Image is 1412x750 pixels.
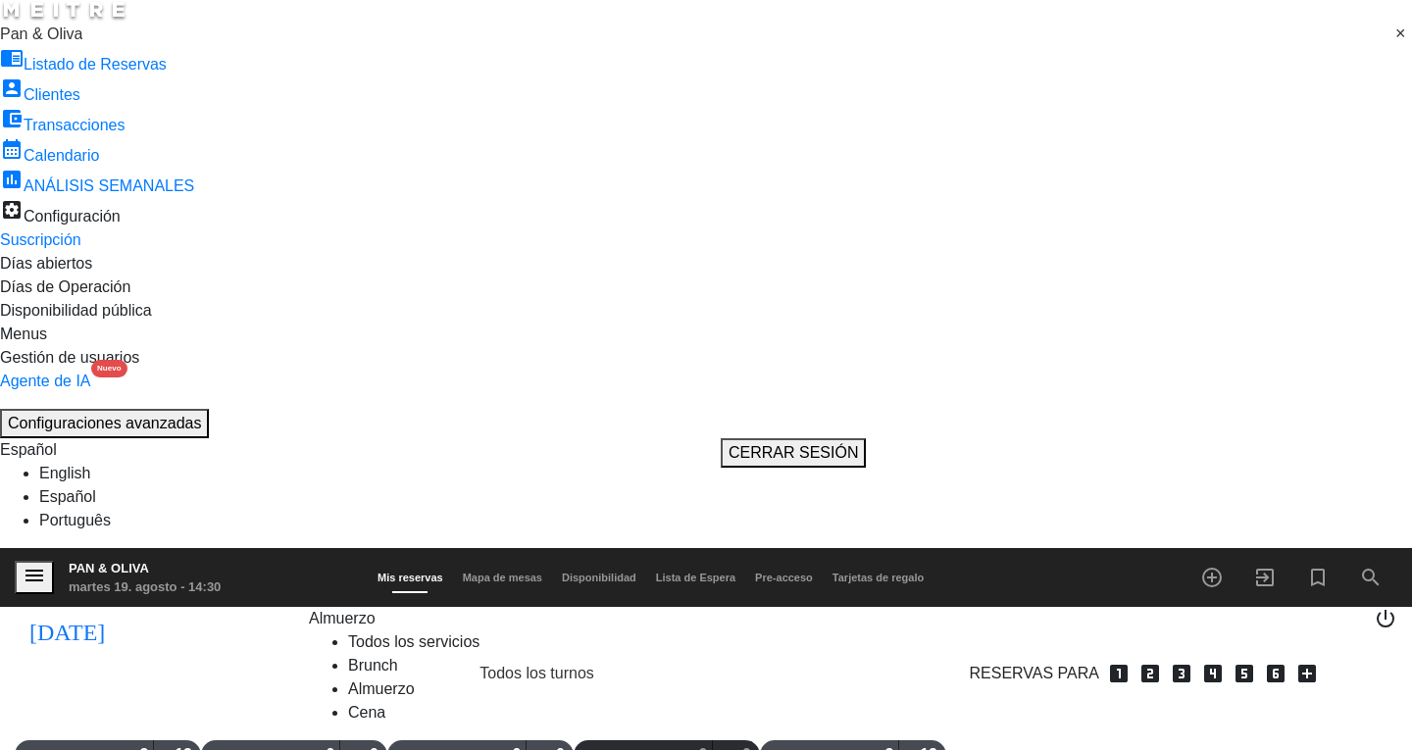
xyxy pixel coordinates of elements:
span: Reservas para [970,662,1100,685]
i: looks_one [1107,662,1131,685]
a: Brunch [348,657,398,674]
span: Disponibilidad [552,572,646,583]
span: pending_actions [610,662,633,685]
i: power_settings_new [1374,607,1397,630]
div: Pan & Oliva [69,559,221,578]
a: Português [39,512,111,528]
button: menu [15,561,54,595]
i: search [1359,566,1383,589]
i: looks_6 [1264,662,1287,685]
span: Mapa de mesas [453,572,552,583]
a: Almuerzo [348,680,415,697]
i: looks_4 [1201,662,1225,685]
i: exit_to_app [1253,566,1277,589]
button: CERRAR SESIÓN [721,438,866,468]
a: Todos los servicios [348,633,479,650]
div: martes 19. agosto - 14:30 [69,577,221,597]
i: looks_3 [1170,662,1193,685]
span: Lista de Espera [646,572,745,583]
i: arrow_drop_down [280,617,304,640]
i: [DATE] [15,607,121,650]
span: Almuerzo [309,610,376,626]
span: Clear all [1395,23,1412,46]
a: English [39,465,90,481]
div: LOG OUT [1374,607,1397,740]
i: add_circle_outline [1200,566,1224,589]
i: looks_two [1138,662,1162,685]
i: add_box [1295,662,1319,685]
span: Tarjetas de regalo [823,572,933,583]
i: looks_5 [1233,662,1256,685]
span: print [1342,615,1366,638]
span: Pre-acceso [745,572,823,583]
a: Cena [348,704,385,721]
div: Nuevo [91,360,126,377]
a: Español [39,488,96,505]
i: menu [23,564,46,587]
span: Mis reservas [368,572,453,583]
i: turned_in_not [1306,566,1330,589]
